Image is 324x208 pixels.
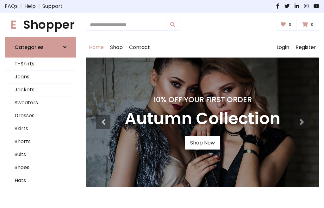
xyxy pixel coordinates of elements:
span: | [18,3,24,10]
a: Suits [5,148,76,161]
a: Shorts [5,135,76,148]
a: 0 [277,19,297,31]
a: Dresses [5,109,76,122]
a: 0 [298,19,319,31]
h1: Shopper [5,18,76,32]
a: Hats [5,174,76,187]
span: 0 [287,22,293,28]
a: Sweaters [5,96,76,109]
a: Home [86,37,107,58]
a: Skirts [5,122,76,135]
a: Help [24,3,36,10]
h6: Categories [15,44,44,50]
a: Jeans [5,70,76,83]
a: Shoes [5,161,76,174]
span: | [36,3,42,10]
a: Categories [5,37,76,58]
a: Shop Now [185,136,220,150]
h3: Autumn Collection [125,109,280,129]
h4: 10% Off Your First Order [125,95,280,104]
span: 0 [309,22,315,28]
a: FAQs [5,3,18,10]
a: EShopper [5,18,76,32]
a: Login [273,37,292,58]
a: Jackets [5,83,76,96]
a: Register [292,37,319,58]
a: Support [42,3,63,10]
span: E [5,16,22,33]
a: Shop [107,37,126,58]
a: Contact [126,37,153,58]
a: T-Shirts [5,58,76,70]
